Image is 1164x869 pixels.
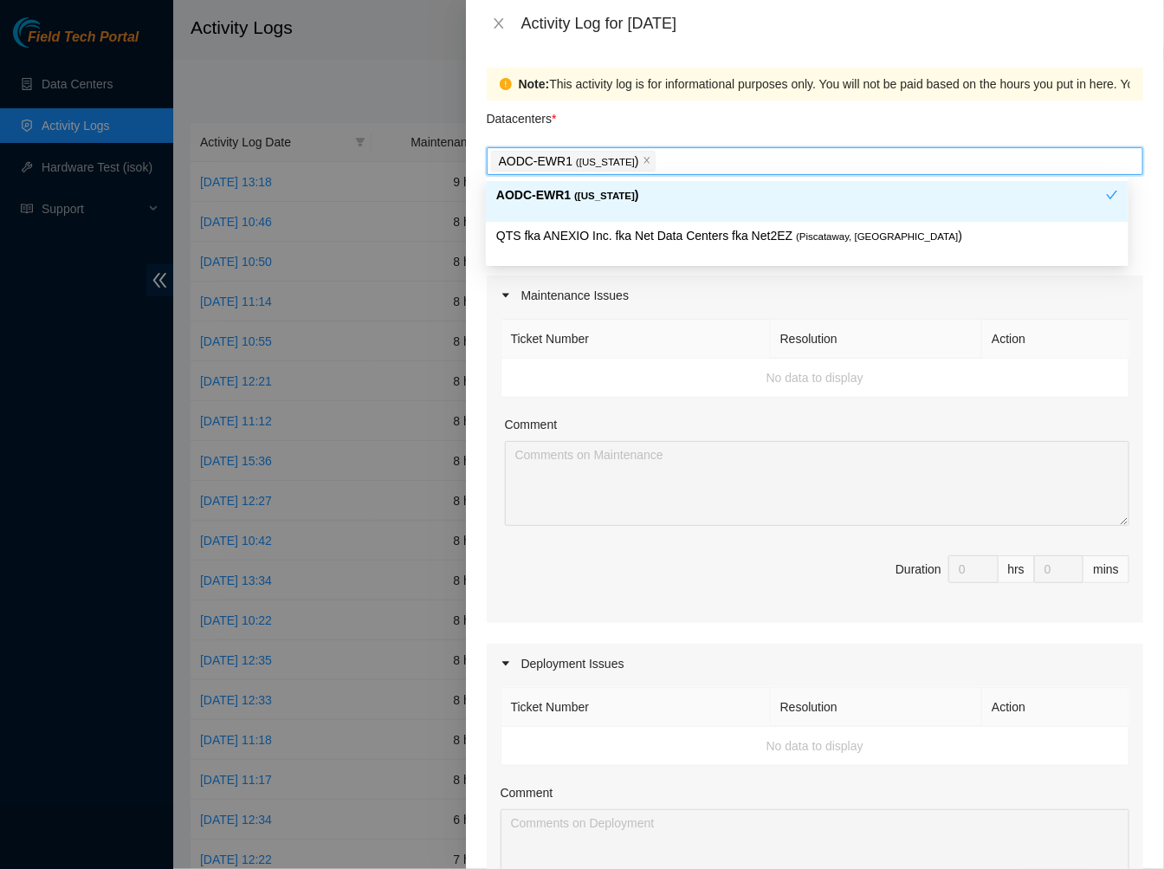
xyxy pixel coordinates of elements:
label: Comment [501,783,553,802]
p: Datacenters [487,101,557,128]
textarea: Comment [505,441,1129,526]
td: No data to display [501,359,1129,398]
div: Duration [896,560,941,579]
div: Activity Log for [DATE] [521,14,1143,33]
span: ( [US_STATE] [574,191,635,201]
th: Resolution [771,320,982,359]
span: close [643,156,651,166]
span: exclamation-circle [500,78,512,90]
button: Close [487,16,511,32]
th: Ticket Number [501,688,771,727]
th: Action [982,688,1129,727]
span: caret-right [501,290,511,301]
div: hrs [999,555,1035,583]
td: No data to display [501,727,1129,766]
th: Action [982,320,1129,359]
span: close [492,16,506,30]
th: Resolution [771,688,982,727]
span: caret-right [501,658,511,669]
div: Maintenance Issues [487,276,1143,315]
span: ( [US_STATE] [576,157,635,167]
th: Ticket Number [501,320,771,359]
label: Comment [505,415,558,434]
span: check [1106,189,1118,201]
p: QTS fka ANEXIO Inc. fka Net Data Centers fka Net2EZ ) [496,226,1118,246]
span: ( Piscataway, [GEOGRAPHIC_DATA] [796,231,958,242]
p: AODC-EWR1 ) [496,185,1106,205]
div: Deployment Issues [487,644,1143,684]
div: mins [1083,555,1129,583]
p: AODC-EWR1 ) [499,152,639,172]
strong: Note: [519,75,550,94]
